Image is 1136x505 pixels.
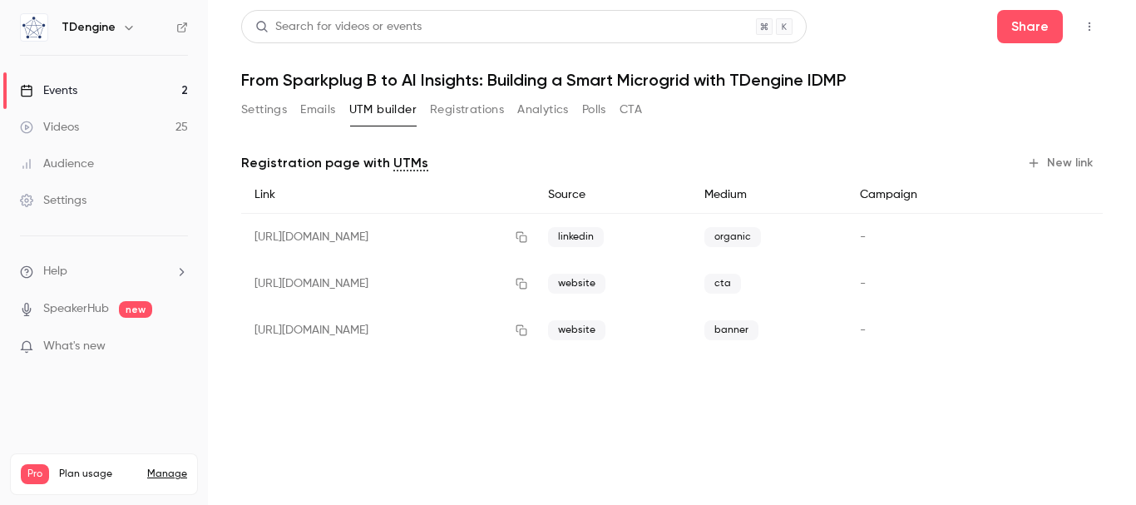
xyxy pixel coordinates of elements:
[59,468,137,481] span: Plan usage
[300,97,335,123] button: Emails
[517,97,569,123] button: Analytics
[704,320,758,340] span: banner
[430,97,504,123] button: Registrations
[860,231,866,243] span: -
[620,97,642,123] button: CTA
[147,468,187,481] a: Manage
[860,324,866,336] span: -
[691,176,847,214] div: Medium
[43,263,67,280] span: Help
[535,176,692,214] div: Source
[62,19,116,36] h6: TDengine
[255,18,422,36] div: Search for videos or events
[393,153,428,173] a: UTMs
[119,301,152,318] span: new
[21,14,47,41] img: TDengine
[20,263,188,280] li: help-dropdown-opener
[548,320,605,340] span: website
[548,274,605,294] span: website
[241,97,287,123] button: Settings
[241,70,1103,90] h1: From Sparkplug B to AI Insights: Building a Smart Microgrid with TDengine IDMP
[241,307,535,354] div: [URL][DOMAIN_NAME]
[20,82,77,99] div: Events
[20,119,79,136] div: Videos
[997,10,1063,43] button: Share
[582,97,606,123] button: Polls
[349,97,417,123] button: UTM builder
[241,214,535,261] div: [URL][DOMAIN_NAME]
[20,192,86,209] div: Settings
[21,464,49,484] span: Pro
[847,176,1004,214] div: Campaign
[43,300,109,318] a: SpeakerHub
[548,227,604,247] span: linkedin
[860,278,866,290] span: -
[20,156,94,172] div: Audience
[241,260,535,307] div: [URL][DOMAIN_NAME]
[1020,150,1103,176] button: New link
[43,338,106,355] span: What's new
[704,274,741,294] span: cta
[241,176,535,214] div: Link
[704,227,761,247] span: organic
[241,153,428,173] p: Registration page with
